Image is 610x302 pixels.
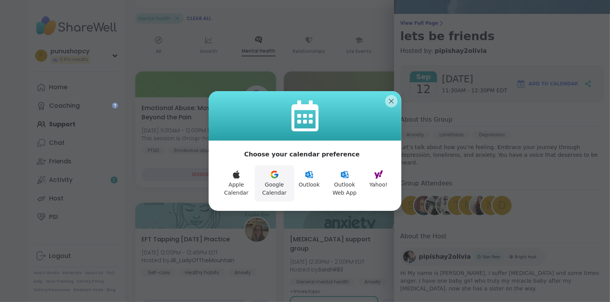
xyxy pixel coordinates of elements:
p: Choose your calendar preference [244,150,360,159]
button: Outlook Web App [324,165,365,202]
button: Google Calendar [255,165,294,202]
iframe: Spotlight [112,102,118,109]
button: Outlook [294,165,325,202]
button: Apple Calendar [218,165,255,202]
button: Yahoo! [365,165,392,202]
